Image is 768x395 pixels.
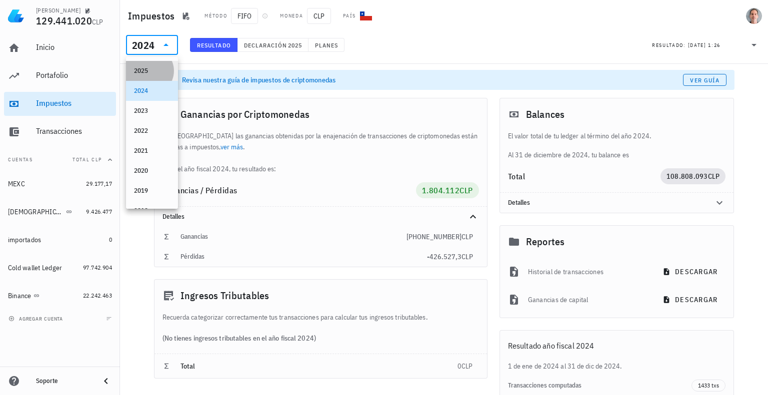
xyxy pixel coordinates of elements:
button: CuentasTotal CLP [4,148,116,172]
div: importados [8,236,41,244]
div: 2018 [134,207,170,215]
span: 0 [109,236,112,243]
div: Al 31 de diciembre de 2024, tu balance es [500,130,734,160]
span: Resultado [196,41,231,49]
div: Método [204,12,227,20]
a: MEXC 29.177,17 [4,172,116,196]
span: CLP [708,172,720,181]
a: Binance 22.242.463 [4,284,116,308]
button: descargar [656,263,725,281]
div: Transacciones [36,126,112,136]
div: 2021 [134,147,170,155]
div: (No tienes ingresos tributables en el año fiscal 2024) [154,323,487,354]
div: 1 de ene de 2024 al 31 de dic de 2024. [500,361,734,372]
div: Detalles [154,207,487,227]
div: Reportes [500,226,734,258]
div: Transacciones computadas [508,382,692,390]
span: 1.804.112 [422,185,460,195]
div: 2023 [134,107,170,115]
div: Pérdidas [180,253,427,261]
div: 2024 [134,87,170,95]
span: CLP [461,362,473,371]
span: CLP [461,232,473,241]
div: Balances [500,98,734,130]
h1: Impuestos [128,8,178,24]
div: 2022 [134,127,170,135]
span: CLP [92,17,103,26]
span: 2025 [287,41,302,49]
a: importados 0 [4,228,116,252]
button: descargar [656,291,725,309]
div: Revisa nuestra guía de impuestos de criptomonedas [182,75,683,85]
div: CL-icon [360,10,372,22]
a: Portafolio [4,64,116,88]
div: Resultado:[DATE] 1:26 [646,35,766,54]
span: CLP [459,185,473,195]
span: descargar [664,267,717,276]
span: descargar [664,295,717,304]
a: Transacciones [4,120,116,144]
div: Detalles [508,199,702,207]
div: Ingresos Tributables [154,280,487,312]
a: [DEMOGRAPHIC_DATA] 9.426.477 [4,200,116,224]
span: FIFO [231,8,258,24]
img: LedgiFi [8,8,24,24]
div: [PERSON_NAME] [36,6,80,14]
div: En [GEOGRAPHIC_DATA] las ganancias obtenidas por la enajenación de transacciones de criptomonedas... [154,130,487,174]
button: Resultado [190,38,237,52]
span: -426.527,3 [427,252,461,261]
span: 29.177,17 [86,180,112,187]
div: Moneda [280,12,303,20]
div: Ganancias de capital [528,289,648,311]
div: Detalles [162,213,455,221]
a: Cold wallet Ledger 97.742.904 [4,256,116,280]
span: Planes [314,41,338,49]
a: Impuestos [4,92,116,116]
button: Declaración 2025 [237,38,308,52]
span: 22.242.463 [83,292,112,299]
button: Planes [308,38,345,52]
span: 97.742.904 [83,264,112,271]
div: MEXC [8,180,25,188]
div: Recuerda categorizar correctamente tus transacciones para calcular tus ingresos tributables. [154,312,487,323]
div: 2025 [134,67,170,75]
span: agregar cuenta [10,316,63,322]
span: Ver guía [689,76,719,84]
a: ver más [220,142,243,151]
span: Total [180,362,195,371]
div: Ganancias por Criptomonedas [154,98,487,130]
span: 108.808.093 [666,172,708,181]
div: 2019 [134,187,170,195]
span: 0 [457,362,461,371]
div: 2024 [132,40,154,50]
div: Binance [8,292,31,300]
div: País [343,12,356,20]
p: El valor total de tu ledger al término del año 2024. [508,130,726,141]
div: Soporte [36,377,92,385]
span: Declaración [243,41,287,49]
div: Resultado año fiscal 2024 [500,331,734,361]
span: [PHONE_NUMBER] [406,232,461,241]
div: Portafolio [36,70,112,80]
a: Ver guía [683,74,726,86]
span: 1433 txs [698,380,719,391]
div: [DATE] 1:26 [688,40,720,50]
div: Ganancias [180,233,406,241]
div: 2024 [126,35,178,55]
span: Total CLP [72,156,102,163]
div: Total [508,172,660,180]
div: Impuestos [36,98,112,108]
div: Historial de transacciones [528,261,648,283]
span: CLP [461,252,473,261]
span: 9.426.477 [86,208,112,215]
div: 2020 [134,167,170,175]
button: agregar cuenta [6,314,67,324]
a: Inicio [4,36,116,60]
div: Inicio [36,42,112,52]
span: CLP [307,8,331,24]
div: [DEMOGRAPHIC_DATA] [8,208,64,216]
div: avatar [746,8,762,24]
div: Cold wallet Ledger [8,264,62,272]
div: Detalles [500,193,734,213]
span: Ganancias / Pérdidas [162,185,237,195]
